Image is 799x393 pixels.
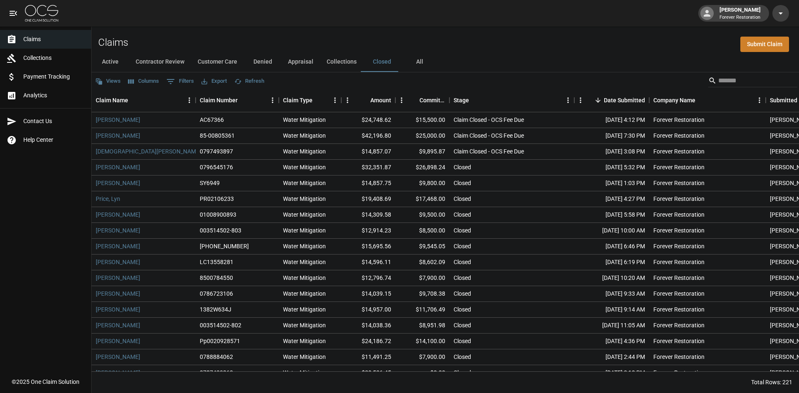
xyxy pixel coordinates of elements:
[574,270,649,286] div: [DATE] 10:20 AM
[454,163,471,171] div: Closed
[96,242,140,250] a: [PERSON_NAME]
[96,226,140,235] a: [PERSON_NAME]
[751,378,792,386] div: Total Rows: 221
[562,94,574,106] button: Menu
[574,223,649,239] div: [DATE] 10:00 AM
[454,353,471,361] div: Closed
[653,368,705,377] div: Forever Restoration
[395,191,449,207] div: $17,468.00
[341,302,395,318] div: $14,957.00
[395,239,449,255] div: $9,545.05
[283,337,326,345] div: Water Mitigation
[341,112,395,128] div: $24,748.62
[96,116,140,124] a: [PERSON_NAME]
[341,365,395,381] div: $29,536.45
[341,175,395,191] div: $14,857.75
[341,286,395,302] div: $14,039.15
[200,337,240,345] div: Pp0020928571
[341,349,395,365] div: $11,491.25
[96,179,140,187] a: [PERSON_NAME]
[341,89,395,112] div: Amount
[574,365,649,381] div: [DATE] 3:10 PM
[164,75,196,88] button: Show filters
[96,89,128,112] div: Claim Name
[395,207,449,223] div: $9,500.00
[200,274,233,282] div: 8500784550
[574,94,587,106] button: Menu
[469,94,481,106] button: Sort
[283,210,326,219] div: Water Mitigation
[341,128,395,144] div: $42,196.80
[653,116,705,124] div: Forever Restoration
[283,353,326,361] div: Water Mitigation
[283,89,313,112] div: Claim Type
[653,195,705,203] div: Forever Restoration
[98,37,128,49] h2: Claims
[126,75,161,88] button: Select columns
[653,305,705,314] div: Forever Restoration
[128,94,140,106] button: Sort
[200,353,233,361] div: 0788884062
[363,52,401,72] button: Closed
[23,54,84,62] span: Collections
[200,258,233,266] div: LC13558281
[283,368,326,377] div: Water Mitigation
[401,52,438,72] button: All
[283,321,326,329] div: Water Mitigation
[653,289,705,298] div: Forever Restoration
[266,94,279,106] button: Menu
[574,349,649,365] div: [DATE] 2:44 PM
[341,334,395,349] div: $24,186.72
[199,75,229,88] button: Export
[419,89,445,112] div: Committed Amount
[653,131,705,140] div: Forever Restoration
[200,116,224,124] div: AC67366
[708,74,797,89] div: Search
[359,94,370,106] button: Sort
[716,6,764,21] div: [PERSON_NAME]
[574,318,649,334] div: [DATE] 11:05 AM
[92,52,129,72] button: Active
[395,365,449,381] div: $0.00
[283,289,326,298] div: Water Mitigation
[96,163,140,171] a: [PERSON_NAME]
[129,52,191,72] button: Contractor Review
[96,274,140,282] a: [PERSON_NAME]
[96,289,140,298] a: [PERSON_NAME]
[740,37,789,52] a: Submit Claim
[653,337,705,345] div: Forever Restoration
[341,223,395,239] div: $12,914.23
[96,210,140,219] a: [PERSON_NAME]
[653,274,705,282] div: Forever Restoration
[200,210,236,219] div: 01008900893
[454,258,471,266] div: Closed
[200,289,233,298] div: 0786723106
[232,75,266,88] button: Refresh
[93,75,123,88] button: Views
[23,72,84,81] span: Payment Tracking
[454,337,471,345] div: Closed
[753,94,766,106] button: Menu
[96,321,140,329] a: [PERSON_NAME]
[200,321,241,329] div: 003514502-802
[200,163,233,171] div: 0796545176
[283,179,326,187] div: Water Mitigation
[200,368,233,377] div: 0787423862
[454,116,524,124] div: Claim Closed - OCS Fee Due
[23,136,84,144] span: Help Center
[283,116,326,124] div: Water Mitigation
[196,89,279,112] div: Claim Number
[313,94,324,106] button: Sort
[454,242,471,250] div: Closed
[96,195,120,203] a: Price, Lyn
[23,35,84,44] span: Claims
[96,337,140,345] a: [PERSON_NAME]
[320,52,363,72] button: Collections
[329,94,341,106] button: Menu
[200,179,220,187] div: SY6949
[454,289,471,298] div: Closed
[341,94,354,106] button: Menu
[592,94,604,106] button: Sort
[283,195,326,203] div: Water Mitigation
[454,131,524,140] div: Claim Closed - OCS Fee Due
